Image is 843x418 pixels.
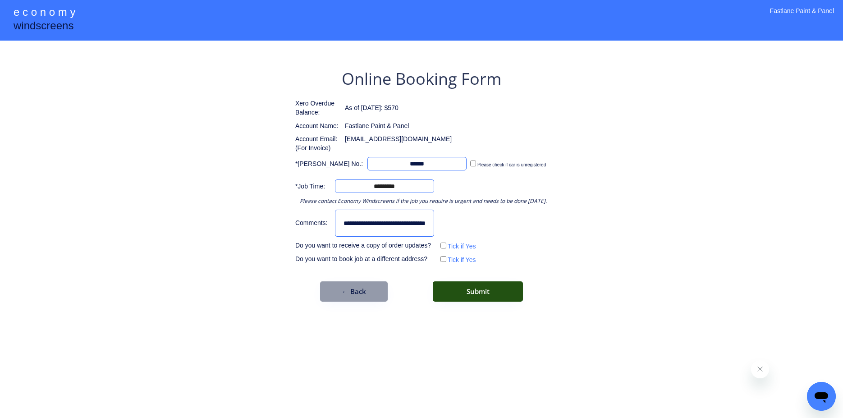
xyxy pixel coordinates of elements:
div: Account Email: (For Invoice) [295,135,340,152]
div: Do you want to receive a copy of order updates? [295,241,434,250]
div: Online Booking Form [342,68,501,90]
div: As of [DATE]: $570 [345,104,399,113]
span: Hi. Need any help? [5,6,65,14]
div: *Job Time: [295,182,330,191]
div: Fastlane Paint & Panel [345,122,409,131]
iframe: Close message [751,360,769,378]
div: Xero Overdue Balance: [295,99,340,117]
div: *[PERSON_NAME] No.: [295,160,363,169]
label: Tick if Yes [448,256,476,263]
label: Please check if car is unregistered [477,162,546,167]
div: e c o n o m y [14,5,75,22]
div: Comments: [295,219,330,228]
label: Tick if Yes [448,243,476,250]
div: windscreens [14,18,73,36]
div: Fastlane Paint & Panel [770,7,834,27]
iframe: Button to launch messaging window [807,382,836,411]
div: Do you want to book job at a different address? [295,255,434,264]
button: ← Back [320,281,388,302]
div: [EMAIL_ADDRESS][DOMAIN_NAME] [345,135,452,144]
div: Please contact Economy Windscreens if the job you require is urgent and needs to be done [DATE]. [300,198,547,205]
button: Submit [433,281,523,302]
div: Account Name: [295,122,340,131]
